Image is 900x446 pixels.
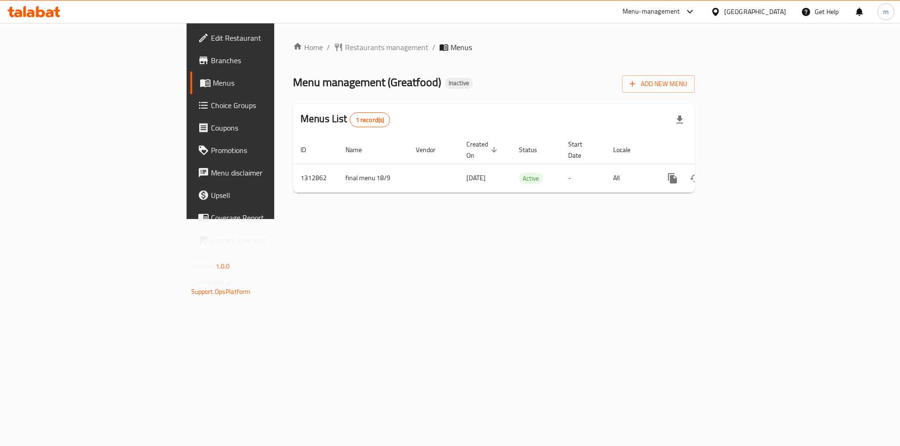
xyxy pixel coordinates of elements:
[724,7,786,17] div: [GEOGRAPHIC_DATA]
[293,136,759,193] table: enhanced table
[668,109,691,131] div: Export file
[684,167,706,190] button: Change Status
[211,100,330,111] span: Choice Groups
[613,144,643,155] span: Locale
[211,190,330,201] span: Upsell
[191,285,251,298] a: Support.OpsPlatform
[211,212,330,223] span: Coverage Report
[568,139,594,161] span: Start Date
[191,276,234,288] span: Get support on:
[345,42,428,53] span: Restaurants management
[561,164,606,192] td: -
[191,260,214,272] span: Version:
[883,7,889,17] span: m
[190,139,337,161] a: Promotions
[190,229,337,251] a: Grocery Checklist
[350,116,390,124] span: 1 record(s)
[300,144,318,155] span: ID
[432,42,435,53] li: /
[300,112,390,127] h2: Menus List
[630,78,687,90] span: Add New Menu
[293,72,441,93] span: Menu management ( Greatfood )
[606,164,654,192] td: All
[450,42,472,53] span: Menus
[334,42,428,53] a: Restaurants management
[338,164,408,192] td: final menu 18/9
[190,72,337,94] a: Menus
[622,75,695,93] button: Add New Menu
[661,167,684,190] button: more
[345,144,374,155] span: Name
[466,139,500,161] span: Created On
[211,145,330,156] span: Promotions
[293,42,695,53] nav: breadcrumb
[211,234,330,246] span: Grocery Checklist
[211,55,330,66] span: Branches
[190,94,337,117] a: Choice Groups
[445,78,473,89] div: Inactive
[190,206,337,229] a: Coverage Report
[211,122,330,133] span: Coupons
[216,260,230,272] span: 1.0.0
[445,79,473,87] span: Inactive
[211,32,330,44] span: Edit Restaurant
[190,161,337,184] a: Menu disclaimer
[654,136,759,164] th: Actions
[622,6,680,17] div: Menu-management
[519,173,543,184] span: Active
[190,27,337,49] a: Edit Restaurant
[190,184,337,206] a: Upsell
[350,112,390,127] div: Total records count
[190,117,337,139] a: Coupons
[416,144,448,155] span: Vendor
[466,172,486,184] span: [DATE]
[190,49,337,72] a: Branches
[211,167,330,178] span: Menu disclaimer
[213,77,330,88] span: Menus
[519,144,549,155] span: Status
